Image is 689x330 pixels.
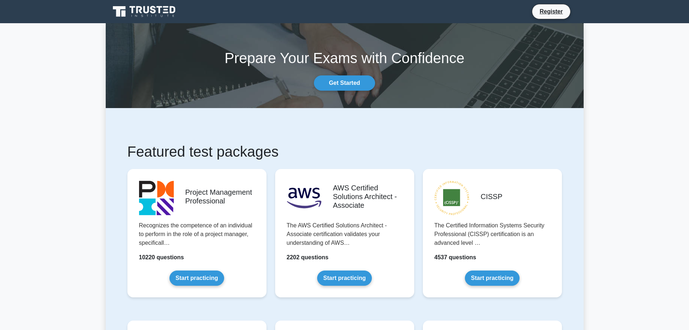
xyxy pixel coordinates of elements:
h1: Prepare Your Exams with Confidence [106,49,584,67]
h1: Featured test packages [127,143,562,160]
a: Start practicing [317,271,372,286]
a: Get Started [314,75,375,91]
a: Register [535,7,567,16]
a: Start practicing [169,271,224,286]
a: Start practicing [465,271,520,286]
